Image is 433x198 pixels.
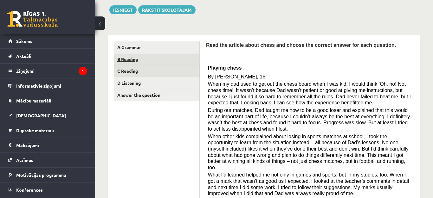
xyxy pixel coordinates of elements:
button: Iesniegt [109,5,137,14]
span: Konferences [16,187,43,193]
a: Motivācijas programma [8,168,87,182]
i: 1 [79,67,87,75]
span: Aktuāli [16,53,31,59]
span: Sākums [16,38,32,44]
a: Aktuāli [8,49,87,63]
a: B Reading [114,53,199,65]
span: [DEMOGRAPHIC_DATA] [16,113,66,118]
span: During our matches, Dad taught me how to be a good loser and explained that this would be an impo... [208,108,410,132]
a: A Grammar [114,41,199,53]
legend: Informatīvie ziņojumi [16,78,87,93]
a: Konferences [8,183,87,197]
span: Read the article about chess and choose the correct answer for each question. [206,42,396,48]
span: What I’d learned helped me not only in games and sports, but in my studies, too. When I got a mar... [208,172,409,196]
span: Motivācijas programma [16,172,66,178]
span: When my dad used to get out the chess board when I was kid, I would think ‘Oh, no! Not chess time... [208,81,411,105]
a: Digitālie materiāli [8,123,87,138]
span: Mācību materiāli [16,98,51,103]
a: C Reading [114,65,199,77]
a: Answer the question [114,89,199,101]
a: Sākums [8,34,87,48]
a: Atzīmes [8,153,87,167]
legend: Maksājumi [16,138,87,152]
span: Atzīmes [16,157,33,163]
legend: Ziņojumi [16,64,87,78]
span: By [PERSON_NAME], 16 [208,74,265,79]
a: Informatīvie ziņojumi [8,78,87,93]
a: Maksājumi [8,138,87,152]
a: [DEMOGRAPHIC_DATA] [8,108,87,123]
a: D Listening [114,77,199,89]
a: Ziņojumi1 [8,64,87,78]
a: Rakstīt skolotājam [138,5,196,14]
a: Mācību materiāli [8,93,87,108]
span: Digitālie materiāli [16,127,54,133]
span: Playing chess [208,65,242,71]
a: Rīgas 1. Tālmācības vidusskola [7,11,58,27]
span: When other kids complained about losing in sports matches at school, I took the opportunity to le... [208,134,409,170]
